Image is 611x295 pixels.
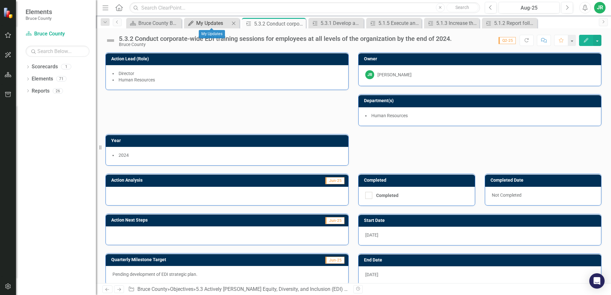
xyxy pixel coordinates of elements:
[377,72,412,78] div: [PERSON_NAME]
[119,35,452,42] div: 5.3.2 Conduct corporate-wide EDI training sessions for employees at all levels of the organizatio...
[128,286,349,293] div: » » »
[364,178,472,183] h3: Completed
[3,7,14,19] img: ClearPoint Strategy
[254,20,304,28] div: 5.3.2 Conduct corporate-wide EDI training sessions for employees at all levels of the organizatio...
[26,16,52,21] small: Bruce County
[589,273,605,289] div: Open Intercom Messenger
[105,35,116,46] img: Not Defined
[111,138,345,143] h3: Year
[499,37,516,44] span: Q2-25
[138,19,180,27] div: Bruce County BSC Welcome Page
[26,46,89,57] input: Search Below...
[436,19,478,27] div: 5.1.3 Increase the percentage of employees who report feeling heard and valued by their supervisors.
[368,19,420,27] a: 5.1.5 Execute and deploy strategies or programs surrounding engagement and well-being.
[186,19,230,27] a: My Updates
[26,30,89,38] a: Bruce County
[365,232,378,238] span: [DATE]
[491,178,598,183] h3: Completed Date
[371,113,408,118] span: Human Resources
[365,70,374,79] div: JR
[26,8,52,16] span: Elements
[364,218,598,223] h3: Start Date
[119,153,129,158] span: 2024
[53,88,63,94] div: 26
[137,286,167,292] a: Bruce County
[310,19,362,27] a: 5.3.1 Develop and implement policies or initiatives that promote EDI in recruitment, hiring, and ...
[325,177,344,184] span: Jun-25
[111,257,283,262] h3: Quarterly Milestone Target
[483,19,536,27] a: 5.1.2 Report following corporate-wide surveys on actions and outcomes for further transparency an...
[501,4,557,12] div: Aug-25
[170,286,193,292] a: Objectives
[594,2,606,13] button: JR
[499,2,560,13] button: Aug-25
[32,63,58,71] a: Scorecards
[455,5,469,10] span: Search
[56,76,66,82] div: 71
[485,187,601,205] div: Not Completed
[325,257,344,264] span: Jun-25
[128,19,180,27] a: Bruce County BSC Welcome Page
[111,218,263,223] h3: Action Next Steps
[119,42,452,47] div: Bruce County
[32,75,53,83] a: Elements
[129,2,480,13] input: Search ClearPoint...
[446,3,478,12] button: Search
[32,87,50,95] a: Reports
[112,271,342,277] p: Pending development of EDI strategic plan.
[325,217,344,224] span: Jun-25
[196,286,402,292] a: 5.3 Actively [PERSON_NAME] Equity, Diversity, and Inclusion (EDI) in all aspects of our work.
[494,19,536,27] div: 5.1.2 Report following corporate-wide surveys on actions and outcomes for further transparency an...
[365,272,378,277] span: [DATE]
[111,178,254,183] h3: Action Analysis
[119,71,134,76] span: Director
[364,57,598,61] h3: Owner
[364,98,598,103] h3: Department(s)
[426,19,478,27] a: 5.1.3 Increase the percentage of employees who report feeling heard and valued by their supervisors.
[61,64,71,70] div: 1
[196,19,230,27] div: My Updates
[111,57,345,61] h3: Action Lead (Role)
[364,258,598,262] h3: End Date
[119,77,155,82] span: Human Resources
[378,19,420,27] div: 5.1.5 Execute and deploy strategies or programs surrounding engagement and well-being.
[199,30,225,38] div: My Updates
[321,19,362,27] div: 5.3.1 Develop and implement policies or initiatives that promote EDI in recruitment, hiring, and ...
